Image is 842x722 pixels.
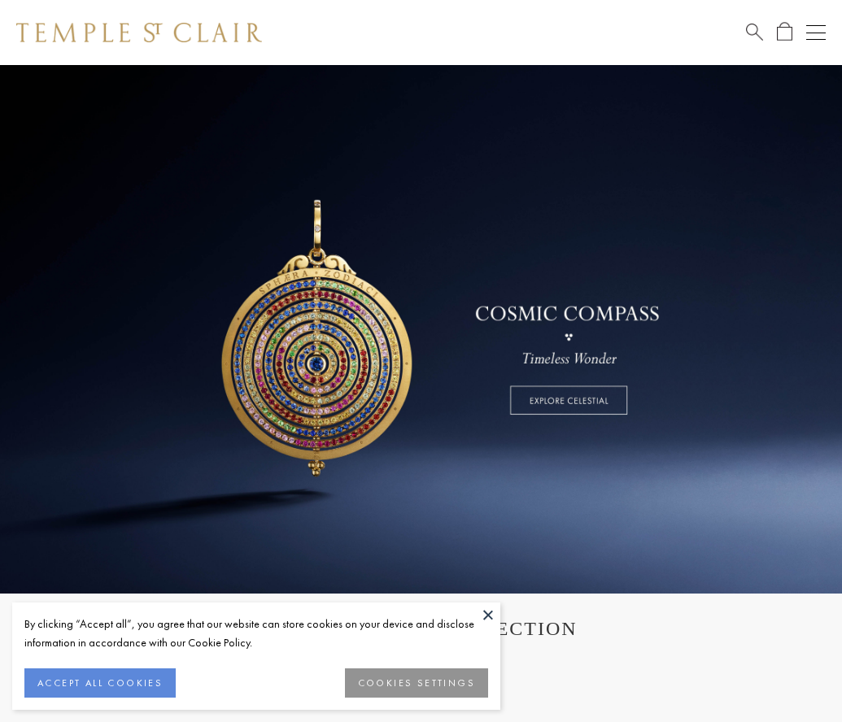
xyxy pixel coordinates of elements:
div: By clicking “Accept all”, you agree that our website can store cookies on your device and disclos... [24,615,488,652]
a: Search [746,22,763,42]
button: ACCEPT ALL COOKIES [24,668,176,698]
button: Open navigation [806,23,826,42]
a: Open Shopping Bag [777,22,792,42]
img: Temple St. Clair [16,23,262,42]
button: COOKIES SETTINGS [345,668,488,698]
